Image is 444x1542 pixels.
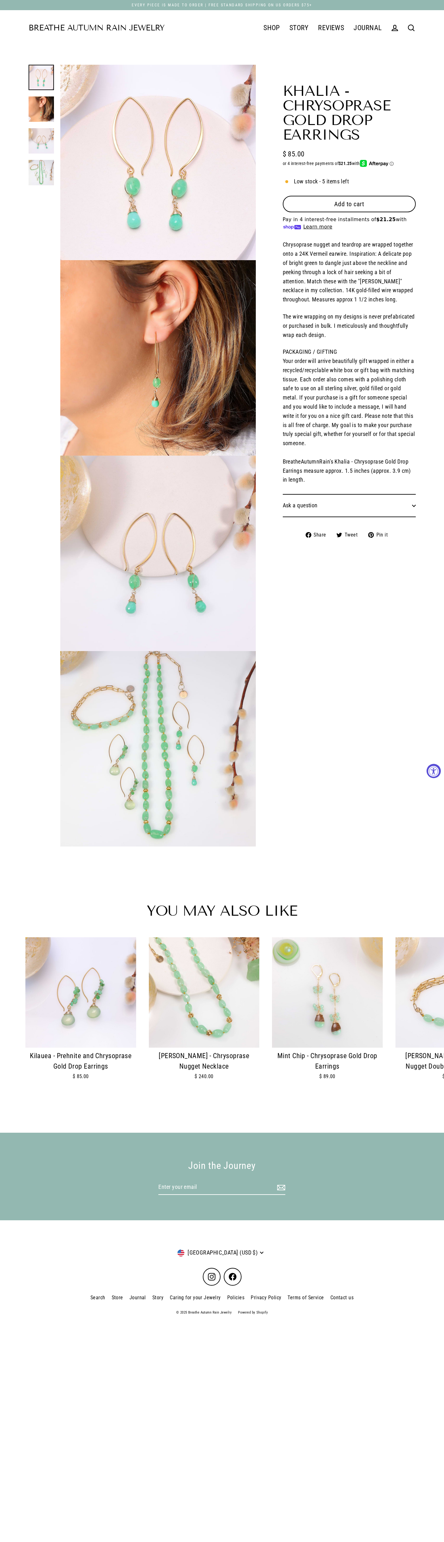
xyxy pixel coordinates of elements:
[313,531,331,539] span: Share
[283,148,305,160] span: $ 85.00
[344,531,362,539] span: Tweet
[29,160,54,185] img: Celedon Khalia Kilauea Green Ensemble Set main image | Breathe Autumn Rain Artisan Jewelry
[165,20,387,36] div: Primary
[313,20,349,36] a: REVIEWS
[272,1051,383,1072] div: Mint Chip - Chrysoprase Gold Drop Earrings
[158,1180,285,1195] input: Enter your email
[25,937,136,1088] a: Kilauea - Prehnite and Chrysoprase Gold Drop Earrings main image | Breathe Autumn Rain Artisan Je...
[87,1292,109,1303] a: Search
[224,1292,248,1303] a: Policies
[177,1246,267,1260] button: [GEOGRAPHIC_DATA] (USD $)
[427,764,441,778] button: Accessibility Widget, click to open
[109,1292,126,1303] a: Store
[285,20,313,36] a: STORY
[334,200,364,208] span: Add to cart
[29,24,165,32] a: Breathe Autumn Rain Jewelry
[283,241,413,303] : Chrysoprase nugget and teardrop are wrapped together onto a 24K Vermeil earwire. Inspiration: A d...
[29,128,54,154] img: Khalia - Chrysoprase Gold Drop Earrings main alt image | Breathe Autumn Rain Artisan Jewelry
[29,904,416,918] h2: You may also like
[25,1051,136,1072] div: Kilauea - Prehnite and Chrysoprase Gold Drop Earrings
[294,177,349,186] span: Low stock - 5 items left
[167,1292,224,1303] a: Caring for your Jewelry
[319,1073,335,1079] span: $ 89.00
[248,1292,284,1303] a: Privacy Policy
[184,1248,258,1257] span: [GEOGRAPHIC_DATA] (USD $)
[272,937,383,1088] a: Mint Chip - Chrysoprase Gold Drop Earrings main image | Breathe Autumn Rain Jewelry Mint Chip - C...
[25,937,136,1048] img: Kilauea - Prehnite and Chrysoprase Gold Drop Earrings main image | Breathe Autumn Rain Artisan Je...
[102,1158,342,1174] div: Join the Journey
[283,196,416,212] button: Add to cart
[149,937,260,1048] img: Celedon - Chrysoprase Nugget Necklace new main image | Breathe Autumn Rain Artisan Jewelry
[195,1073,214,1079] span: $ 240.00
[259,20,285,36] a: SHOP
[283,84,416,142] h1: Khalia - Chrysoprase Gold Drop Earrings
[284,1292,327,1303] a: Terms of Service
[149,937,260,1088] a: Celedon - Chrysoprase Nugget Necklace new main image | Breathe Autumn Rain Artisan Jewelry [PERSO...
[149,1292,167,1303] a: Story
[29,96,54,122] img: Khalia - Chrysoprase Gold Drop Earrings life style image | Breathe Autumn Rain Artisan Jewelry
[173,1310,235,1315] span: © 2025 Breathe Autumn Rain Jewelry
[283,313,415,338] span: The wire wrapping on my designs is never prefabricated or purchased in bulk. I meticulously and t...
[238,1310,268,1315] a: Powered by Shopify
[283,348,415,483] span: PACKAGING / GIFTING Your order will arrive beautifully gift wrapped in either a recycled/recyclab...
[375,531,393,539] span: Pin it
[272,937,383,1048] img: Mint Chip - Chrysoprase Gold Drop Earrings main image | Breathe Autumn Rain Jewelry
[349,20,386,36] a: JOURNAL
[126,1292,149,1303] a: Journal
[73,1073,89,1079] span: $ 85.00
[327,1292,357,1303] a: Contact us
[149,1051,260,1072] div: [PERSON_NAME] - Chrysoprase Nugget Necklace
[283,494,416,517] button: Ask a question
